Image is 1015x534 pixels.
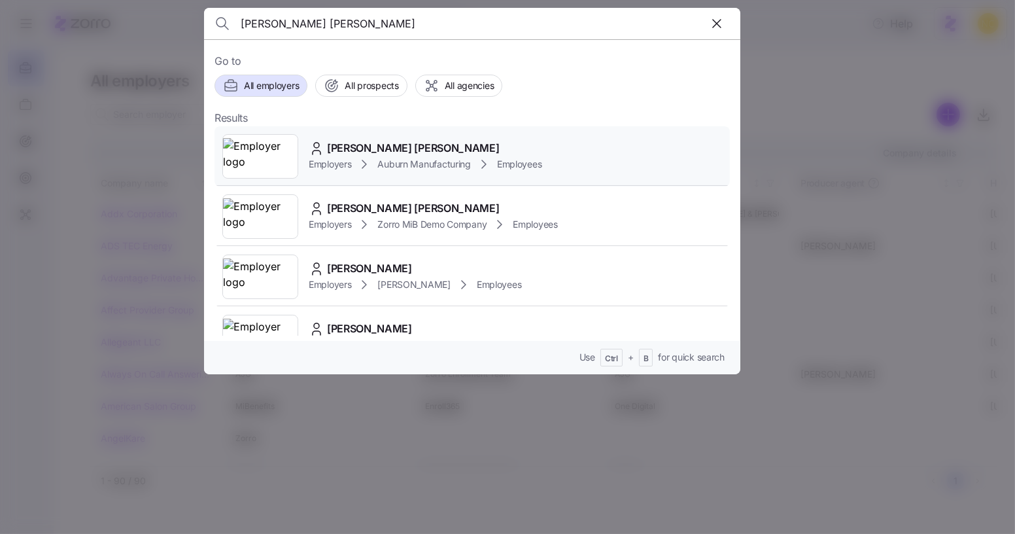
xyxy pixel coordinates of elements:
[644,353,649,365] span: B
[628,351,634,364] span: +
[309,278,351,291] span: Employers
[215,53,730,69] span: Go to
[223,319,298,355] img: Employer logo
[605,353,618,365] span: Ctrl
[309,218,351,231] span: Employers
[377,218,487,231] span: Zorro MiB Demo Company
[579,351,595,364] span: Use
[315,75,407,97] button: All prospects
[327,260,412,277] span: [PERSON_NAME]
[477,278,521,291] span: Employees
[309,158,351,171] span: Employers
[223,138,298,175] img: Employer logo
[327,200,499,217] span: [PERSON_NAME] [PERSON_NAME]
[415,75,503,97] button: All agencies
[345,79,398,92] span: All prospects
[377,278,450,291] span: [PERSON_NAME]
[445,79,494,92] span: All agencies
[513,218,557,231] span: Employees
[244,79,299,92] span: All employers
[327,321,412,337] span: [PERSON_NAME]
[658,351,725,364] span: for quick search
[215,75,307,97] button: All employers
[327,140,499,156] span: [PERSON_NAME] [PERSON_NAME]
[215,110,248,126] span: Results
[223,198,298,235] img: Employer logo
[497,158,542,171] span: Employees
[223,258,298,295] img: Employer logo
[377,158,470,171] span: Auburn Manufacturing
